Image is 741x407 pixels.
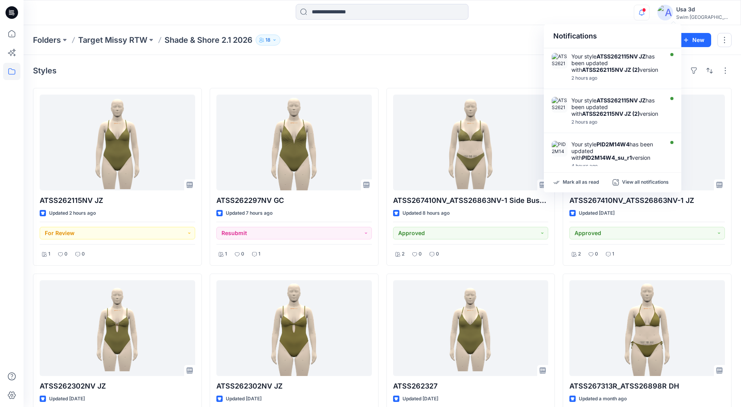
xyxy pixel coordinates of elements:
[612,250,614,258] p: 1
[403,209,450,217] p: Updated 8 hours ago
[596,97,646,104] strong: ATSS262115NV JZ
[419,250,422,258] p: 0
[582,110,640,117] strong: ATSS262115NV JZ (2)
[676,33,711,47] button: New
[265,36,271,44] p: 18
[49,395,85,403] p: Updated [DATE]
[552,97,567,113] img: ATSS262115NV JZ (2)
[552,53,567,69] img: ATSS262115NV JZ (2)
[225,250,227,258] p: 1
[571,53,662,73] div: Your style has been updated with version
[226,395,262,403] p: Updated [DATE]
[596,53,646,60] strong: ATSS262115NV JZ
[216,280,372,376] a: ATSS262302NV JZ
[64,250,68,258] p: 0
[571,119,662,125] div: Wednesday, August 13, 2025 15:23
[393,381,549,392] p: ATSS262327
[241,250,244,258] p: 0
[216,381,372,392] p: ATSS262302NV JZ
[571,75,662,81] div: Wednesday, August 13, 2025 15:28
[595,250,598,258] p: 0
[40,280,195,376] a: ATSS262302NV JZ
[393,195,549,206] p: ATSS267410NV_ATSS26863NV-1 Side Bust Shirring Version
[657,5,673,20] img: avatar
[393,95,549,190] a: ATSS267410NV_ATSS26863NV-1 Side Bust Shirring Version
[544,24,681,48] div: Notifications
[676,14,731,20] div: Swim [GEOGRAPHIC_DATA]
[402,250,404,258] p: 2
[216,95,372,190] a: ATSS262297NV GC
[571,163,662,169] div: Wednesday, August 13, 2025 13:48
[622,179,669,186] p: View all notifications
[40,381,195,392] p: ATSS262302NV JZ
[256,35,280,46] button: 18
[403,395,438,403] p: Updated [DATE]
[582,66,640,73] strong: ATSS262115NV JZ (2)
[33,35,61,46] a: Folders
[40,195,195,206] p: ATSS262115NV JZ
[165,35,252,46] p: Shade & Shore 2.1 2026
[571,141,662,161] div: Your style has been updated with version
[436,250,439,258] p: 0
[49,209,96,217] p: Updated 2 hours ago
[582,154,632,161] strong: PID2M14W4_su_r1
[579,209,615,217] p: Updated [DATE]
[571,97,662,117] div: Your style has been updated with version
[579,395,627,403] p: Updated a month ago
[226,209,273,217] p: Updated 7 hours ago
[48,250,50,258] p: 1
[393,280,549,376] a: ATSS262327
[676,5,731,14] div: Usa 3d
[569,280,725,376] a: ATSS267313R_ATSS26898R DH
[563,179,599,186] p: Mark all as read
[569,381,725,392] p: ATSS267313R_ATSS26898R DH
[552,141,567,157] img: PID2M14W4_su_r1
[82,250,85,258] p: 0
[40,95,195,190] a: ATSS262115NV JZ
[258,250,260,258] p: 1
[596,141,629,148] strong: PID2M14W4
[33,66,57,75] h4: Styles
[569,195,725,206] p: ATSS267410NV_ATSS26863NV-1 JZ
[216,195,372,206] p: ATSS262297NV GC
[78,35,147,46] a: Target Missy RTW
[578,250,581,258] p: 2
